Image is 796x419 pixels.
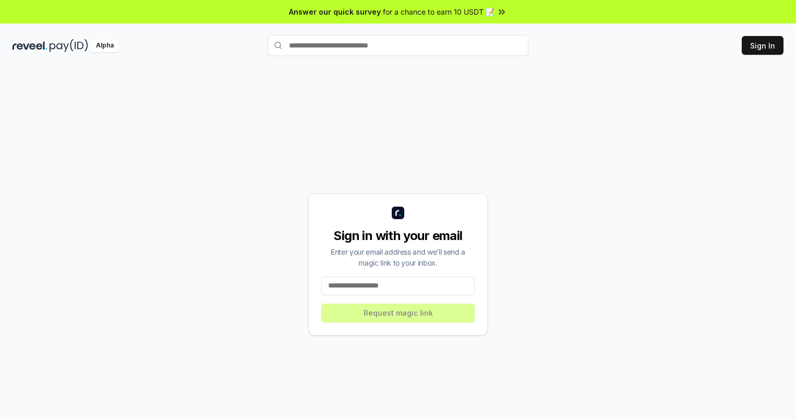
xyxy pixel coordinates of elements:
img: pay_id [50,39,88,52]
button: Sign In [742,36,783,55]
img: reveel_dark [13,39,47,52]
span: Answer our quick survey [289,6,381,17]
span: for a chance to earn 10 USDT 📝 [383,6,495,17]
img: logo_small [392,207,404,219]
div: Enter your email address and we’ll send a magic link to your inbox. [321,246,475,268]
div: Alpha [90,39,119,52]
div: Sign in with your email [321,228,475,244]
